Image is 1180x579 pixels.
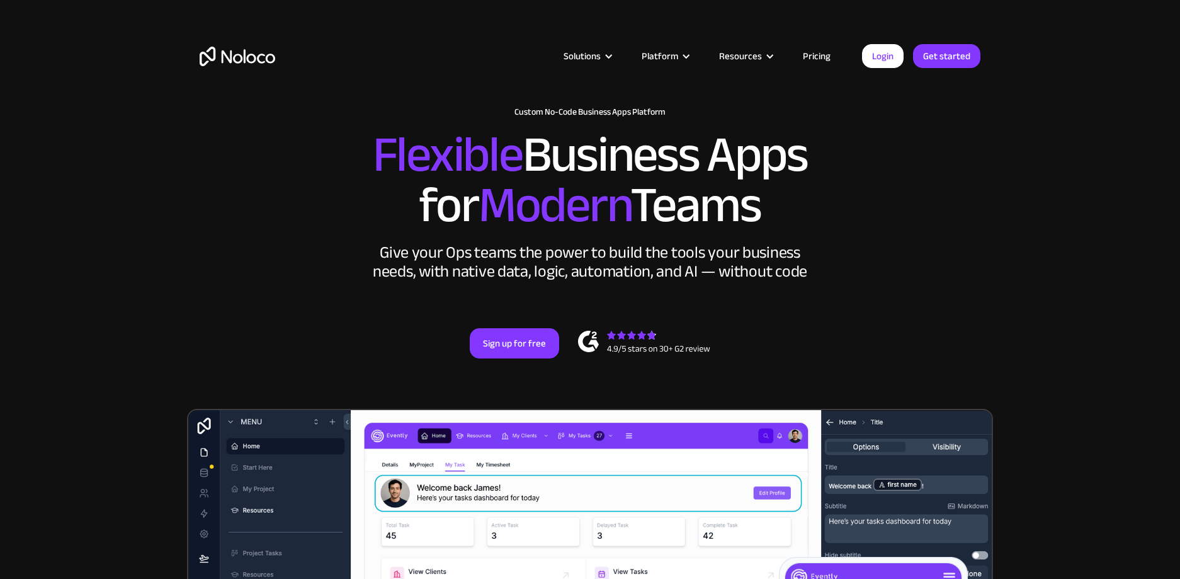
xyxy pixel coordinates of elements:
[703,48,787,64] div: Resources
[719,48,762,64] div: Resources
[373,108,523,202] span: Flexible
[200,130,980,231] h2: Business Apps for Teams
[787,48,846,64] a: Pricing
[862,44,904,68] a: Login
[470,328,559,358] a: Sign up for free
[626,48,703,64] div: Platform
[564,48,601,64] div: Solutions
[913,44,980,68] a: Get started
[370,243,810,281] div: Give your Ops teams the power to build the tools your business needs, with native data, logic, au...
[642,48,678,64] div: Platform
[200,47,275,66] a: home
[479,158,630,252] span: Modern
[548,48,626,64] div: Solutions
